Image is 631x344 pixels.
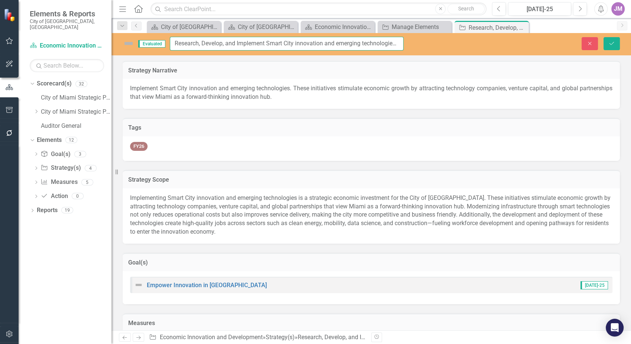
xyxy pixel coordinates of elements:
div: Research, Develop, and Implement Smart City innovation and emerging technologies to enhance urban... [469,23,527,32]
button: JM [611,2,625,16]
a: Reports [37,206,58,215]
div: [DATE]-25 [511,5,569,14]
div: City of [GEOGRAPHIC_DATA] [238,22,296,32]
a: City of [GEOGRAPHIC_DATA] [149,22,219,32]
p: Implementing Smart City innovation and emerging technologies is a strategic economic investment f... [130,194,612,236]
div: City of [GEOGRAPHIC_DATA] [161,22,219,32]
a: Economic Innovation and Development [160,334,263,341]
div: 0 [72,193,84,199]
div: Open Intercom Messenger [606,319,624,337]
h3: Tags [128,124,614,131]
h3: Strategy Scope [128,176,614,183]
span: FY26 [130,142,148,151]
div: 32 [75,81,87,87]
h3: Measures [128,320,614,327]
img: Not Defined [134,280,143,289]
span: Elements & Reports [30,9,104,18]
div: 19 [61,207,73,214]
div: Economic Innovation and Development [315,22,373,32]
a: City of [GEOGRAPHIC_DATA] [226,22,296,32]
div: Manage Elements [392,22,450,32]
a: Measures [41,178,77,186]
a: Economic Innovation and Development [30,42,104,50]
small: City of [GEOGRAPHIC_DATA], [GEOGRAPHIC_DATA] [30,18,104,30]
div: 5 [81,179,93,185]
p: Implement Smart City innovation and emerging technologies. These initiatives stimulate economic g... [130,84,612,101]
h3: Strategy Narrative [128,67,614,74]
a: Auditor General [41,122,111,130]
a: Strategy(s) [266,334,295,341]
a: Elements [37,136,62,145]
button: Search [447,4,485,14]
button: [DATE]-25 [508,2,571,16]
a: City of Miami Strategic Plan (NEW) [41,108,111,116]
div: 3 [74,151,86,157]
div: 12 [65,137,77,143]
span: Evaluated [138,40,165,48]
span: Search [458,6,474,12]
a: City of Miami Strategic Plan [41,94,111,102]
div: » » [149,333,365,342]
a: Scorecard(s) [37,79,72,88]
a: Goal(s) [41,150,70,159]
img: Not Defined [123,38,135,49]
img: ClearPoint Strategy [4,9,17,22]
input: Search Below... [30,59,104,72]
a: Manage Elements [379,22,450,32]
a: Strategy(s) [41,164,81,172]
a: Action [41,192,68,201]
h3: Goal(s) [128,259,614,266]
input: This field is required [170,37,404,51]
div: 4 [85,165,97,171]
span: [DATE]-25 [580,281,608,289]
input: Search ClearPoint... [151,3,486,16]
a: Economic Innovation and Development [302,22,373,32]
a: Empower Innovation in [GEOGRAPHIC_DATA] [147,282,267,289]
